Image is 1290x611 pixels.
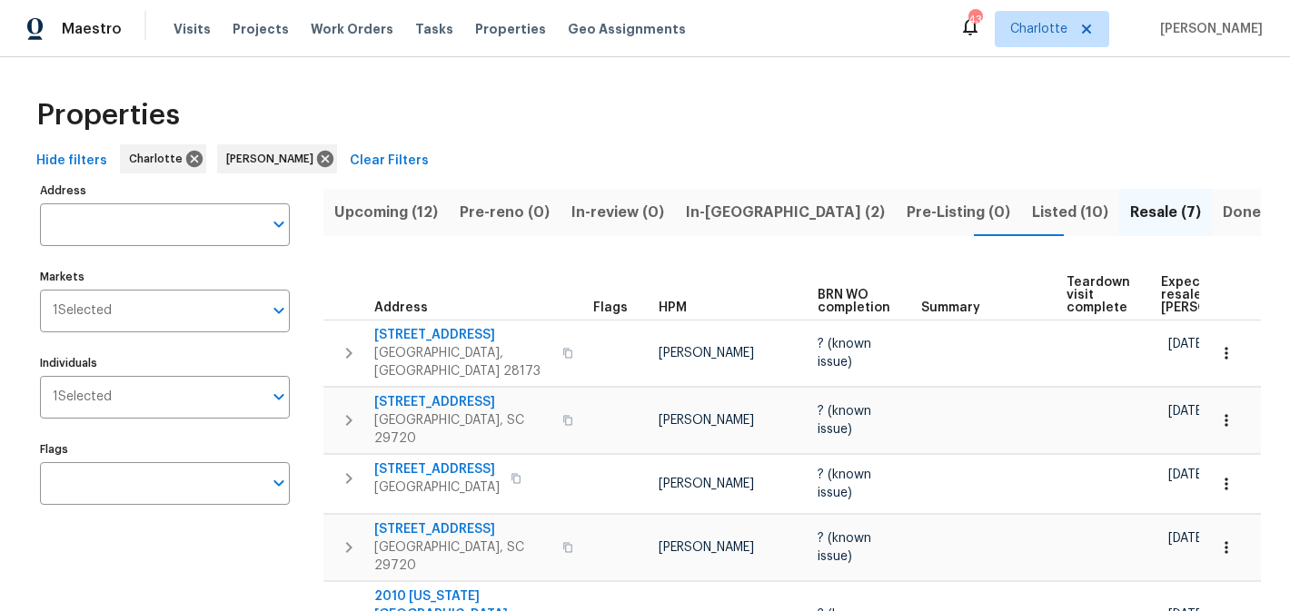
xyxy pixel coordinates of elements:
[374,520,551,538] span: [STREET_ADDRESS]
[40,271,290,282] label: Markets
[1032,200,1108,225] span: Listed (10)
[593,301,628,314] span: Flags
[174,20,211,38] span: Visits
[40,358,290,369] label: Individuals
[907,200,1010,225] span: Pre-Listing (0)
[460,200,550,225] span: Pre-reno (0)
[266,212,292,237] button: Open
[350,150,429,172] span: Clear Filters
[334,200,438,225] span: Upcoming (12)
[266,470,292,496] button: Open
[233,20,289,38] span: Projects
[921,301,980,314] span: Summary
[120,144,206,173] div: Charlotte
[571,200,664,225] span: In-review (0)
[374,393,551,411] span: [STREET_ADDRESS]
[686,200,885,225] span: In-[GEOGRAPHIC_DATA] (2)
[36,106,180,124] span: Properties
[266,298,292,323] button: Open
[40,185,290,196] label: Address
[1161,276,1264,314] span: Expected resale [PERSON_NAME]
[1168,532,1206,545] span: [DATE]
[217,144,337,173] div: [PERSON_NAME]
[818,468,871,499] span: ? (known issue)
[129,150,190,168] span: Charlotte
[1130,200,1201,225] span: Resale (7)
[659,301,687,314] span: HPM
[40,444,290,455] label: Flags
[36,150,107,172] span: Hide filters
[374,411,551,448] span: [GEOGRAPHIC_DATA], SC 29720
[1010,20,1067,38] span: Charlotte
[374,326,551,344] span: [STREET_ADDRESS]
[968,11,981,29] div: 43
[818,338,871,369] span: ? (known issue)
[62,20,122,38] span: Maestro
[1168,405,1206,418] span: [DATE]
[1067,276,1130,314] span: Teardown visit complete
[342,144,436,178] button: Clear Filters
[818,532,871,563] span: ? (known issue)
[1153,20,1263,38] span: [PERSON_NAME]
[659,347,754,360] span: [PERSON_NAME]
[29,144,114,178] button: Hide filters
[1168,468,1206,481] span: [DATE]
[659,541,754,554] span: [PERSON_NAME]
[266,384,292,409] button: Open
[374,460,500,478] span: [STREET_ADDRESS]
[53,303,112,319] span: 1 Selected
[374,538,551,575] span: [GEOGRAPHIC_DATA], SC 29720
[818,289,890,314] span: BRN WO completion
[374,301,428,314] span: Address
[475,20,546,38] span: Properties
[1168,338,1206,350] span: [DATE]
[226,150,321,168] span: [PERSON_NAME]
[659,478,754,490] span: [PERSON_NAME]
[311,20,393,38] span: Work Orders
[659,414,754,427] span: [PERSON_NAME]
[818,405,871,436] span: ? (known issue)
[374,344,551,380] span: [GEOGRAPHIC_DATA], [GEOGRAPHIC_DATA] 28173
[53,389,112,405] span: 1 Selected
[415,23,453,35] span: Tasks
[374,478,500,497] span: [GEOGRAPHIC_DATA]
[568,20,686,38] span: Geo Assignments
